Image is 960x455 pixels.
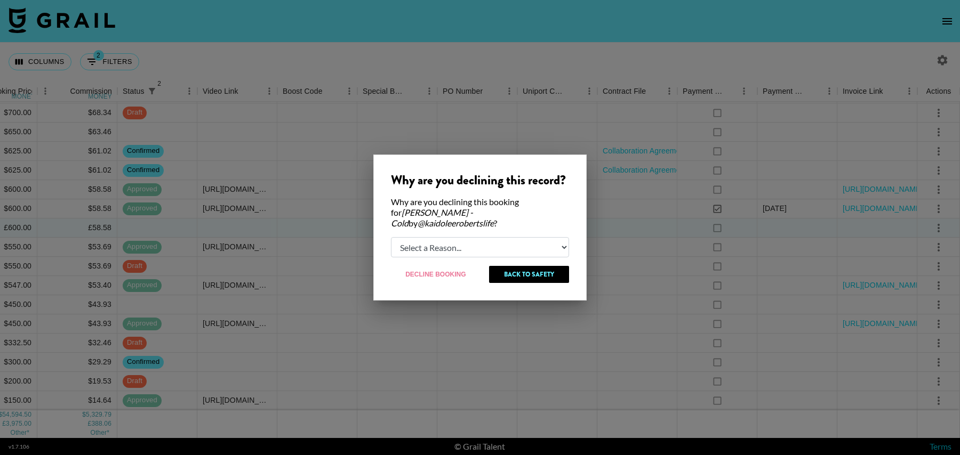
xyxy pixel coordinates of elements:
[418,218,494,228] em: @ kaidoleerobertslife
[391,207,473,228] em: [PERSON_NAME] - Cold
[391,266,481,283] button: Decline Booking
[489,266,569,283] button: Back to Safety
[391,197,569,229] div: Why are you declining this booking for by ?
[391,172,569,188] div: Why are you declining this record?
